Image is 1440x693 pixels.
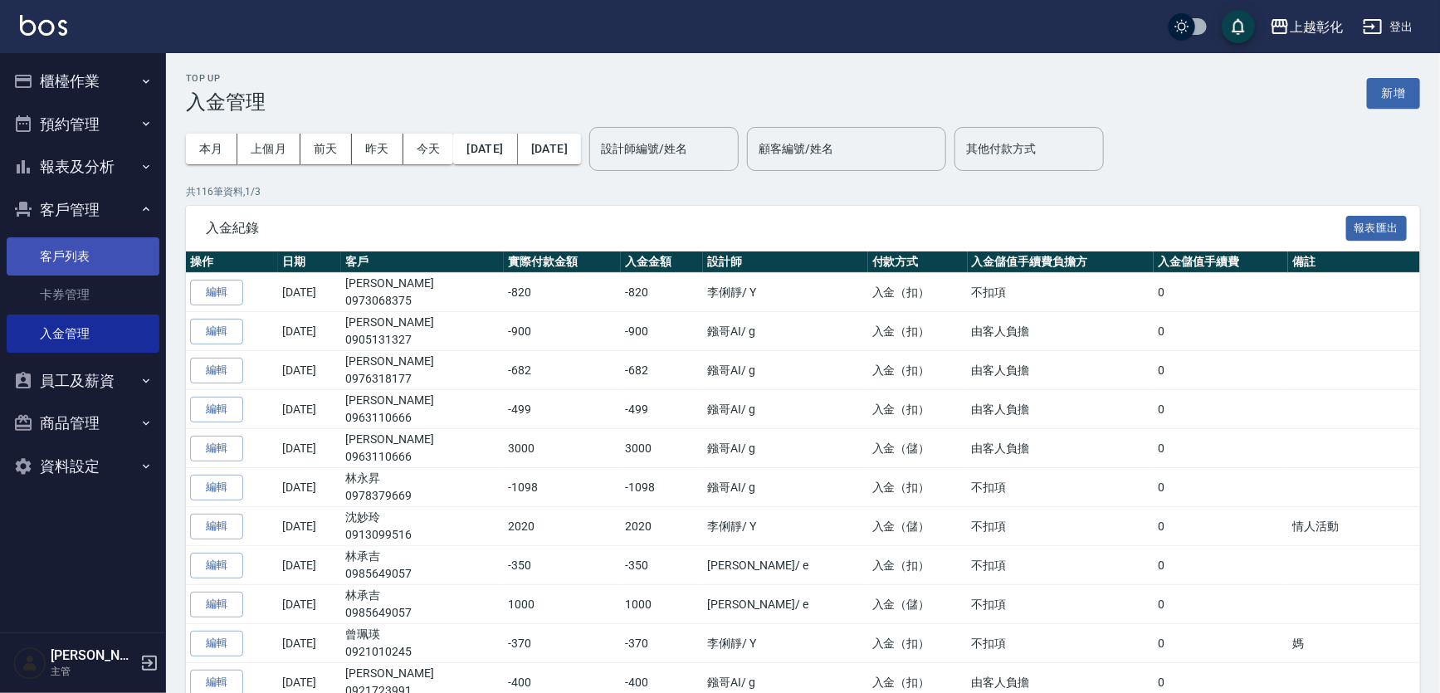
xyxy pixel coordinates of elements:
[341,429,504,468] td: [PERSON_NAME]
[1367,78,1420,109] button: 新增
[968,312,1154,351] td: 由客人負擔
[703,390,868,429] td: 鏹哥AI / g
[968,624,1154,663] td: 不扣項
[703,251,868,273] th: 設計師
[504,468,621,507] td: -1098
[968,585,1154,624] td: 不扣項
[968,546,1154,585] td: 不扣項
[703,507,868,546] td: 李俐靜 / Y
[341,312,504,351] td: [PERSON_NAME]
[190,592,243,617] button: 編輯
[345,409,500,427] p: 0963110666
[345,331,500,349] p: 0905131327
[504,429,621,468] td: 3000
[968,251,1154,273] th: 入金儲值手續費負擔方
[278,390,341,429] td: [DATE]
[7,445,159,488] button: 資料設定
[190,631,243,656] button: 編輯
[186,184,1420,199] p: 共 116 筆資料, 1 / 3
[186,73,266,84] h2: Top Up
[868,273,968,312] td: 入金（扣）
[703,312,868,351] td: 鏹哥AI / g
[868,429,968,468] td: 入金（儲）
[341,546,504,585] td: 林承吉
[345,526,500,544] p: 0913099516
[341,273,504,312] td: [PERSON_NAME]
[621,468,703,507] td: -1098
[703,273,868,312] td: 李俐靜 / Y
[7,276,159,314] a: 卡券管理
[345,487,500,505] p: 0978379669
[1154,251,1288,273] th: 入金儲值手續費
[300,134,352,164] button: 前天
[504,312,621,351] td: -900
[352,134,403,164] button: 昨天
[703,351,868,390] td: 鏹哥AI / g
[621,507,703,546] td: 2020
[868,624,968,663] td: 入金（扣）
[1290,17,1343,37] div: 上越彰化
[1154,312,1288,351] td: 0
[518,134,581,164] button: [DATE]
[504,546,621,585] td: -350
[703,429,868,468] td: 鏹哥AI / g
[278,585,341,624] td: [DATE]
[621,273,703,312] td: -820
[868,351,968,390] td: 入金（扣）
[621,429,703,468] td: 3000
[1288,507,1420,546] td: 情人活動
[7,103,159,146] button: 預約管理
[504,351,621,390] td: -682
[341,585,504,624] td: 林承吉
[504,390,621,429] td: -499
[621,585,703,624] td: 1000
[703,624,868,663] td: 李俐靜 / Y
[345,370,500,388] p: 0976318177
[1154,546,1288,585] td: 0
[190,553,243,578] button: 編輯
[345,292,500,310] p: 0973068375
[186,251,278,273] th: 操作
[7,188,159,232] button: 客戶管理
[345,643,500,661] p: 0921010245
[504,273,621,312] td: -820
[341,507,504,546] td: 沈妙玲
[13,647,46,680] img: Person
[1356,12,1420,42] button: 登出
[190,397,243,422] button: 編輯
[968,273,1154,312] td: 不扣項
[345,565,500,583] p: 0985649057
[453,134,517,164] button: [DATE]
[278,429,341,468] td: [DATE]
[621,312,703,351] td: -900
[341,351,504,390] td: [PERSON_NAME]
[968,429,1154,468] td: 由客人負擔
[868,390,968,429] td: 入金（扣）
[1154,585,1288,624] td: 0
[1154,429,1288,468] td: 0
[341,468,504,507] td: 林永昇
[237,134,300,164] button: 上個月
[278,251,341,273] th: 日期
[278,468,341,507] td: [DATE]
[1154,273,1288,312] td: 0
[20,15,67,36] img: Logo
[504,507,621,546] td: 2020
[1288,251,1420,273] th: 備註
[7,60,159,103] button: 櫃檯作業
[7,402,159,445] button: 商品管理
[278,624,341,663] td: [DATE]
[341,624,504,663] td: 曾珮瑛
[504,585,621,624] td: 1000
[621,351,703,390] td: -682
[278,273,341,312] td: [DATE]
[190,358,243,383] button: 編輯
[190,514,243,539] button: 編輯
[190,436,243,461] button: 編輯
[868,312,968,351] td: 入金（扣）
[278,546,341,585] td: [DATE]
[51,664,135,679] p: 主管
[403,134,454,164] button: 今天
[968,351,1154,390] td: 由客人負擔
[968,507,1154,546] td: 不扣項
